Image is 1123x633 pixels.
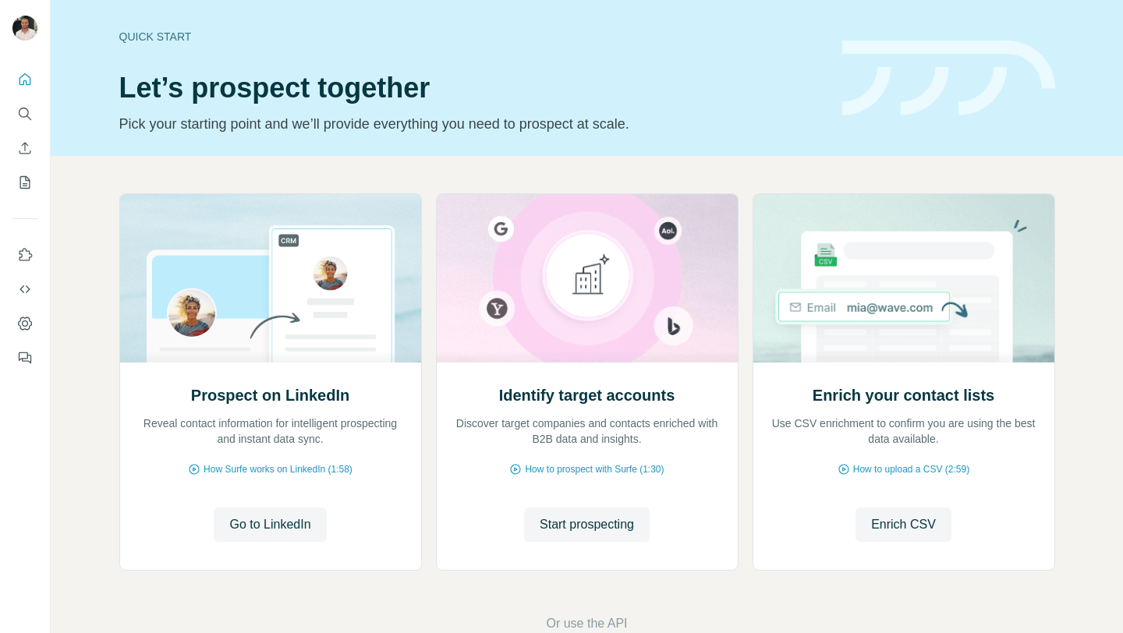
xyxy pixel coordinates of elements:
button: Start prospecting [524,507,650,542]
button: Use Surfe API [12,275,37,303]
h2: Enrich your contact lists [813,384,994,406]
p: Discover target companies and contacts enriched with B2B data and insights. [452,416,722,447]
button: Enrich CSV [12,134,37,162]
button: Search [12,100,37,128]
span: How Surfe works on LinkedIn (1:58) [204,462,352,476]
span: Start prospecting [540,515,634,534]
span: How to prospect with Surfe (1:30) [525,462,664,476]
button: Use Surfe on LinkedIn [12,241,37,269]
button: Enrich CSV [856,507,951,542]
img: Avatar [12,16,37,41]
img: Identify target accounts [436,194,739,362]
span: Enrich CSV [871,515,936,534]
button: Go to LinkedIn [214,507,326,542]
span: How to upload a CSV (2:59) [853,462,969,476]
button: Quick start [12,65,37,94]
span: Go to LinkedIn [229,515,310,534]
h1: Let’s prospect together [119,72,824,104]
p: Use CSV enrichment to confirm you are using the best data available. [769,416,1039,447]
button: Dashboard [12,309,37,338]
button: My lists [12,168,37,196]
img: banner [842,41,1055,116]
h2: Identify target accounts [499,384,675,406]
p: Reveal contact information for intelligent prospecting and instant data sync. [136,416,406,447]
h2: Prospect on LinkedIn [191,384,349,406]
p: Pick your starting point and we’ll provide everything you need to prospect at scale. [119,113,824,135]
button: Feedback [12,344,37,372]
button: Or use the API [546,614,627,633]
img: Enrich your contact lists [753,194,1055,362]
img: Prospect on LinkedIn [119,194,422,362]
div: Quick start [119,29,824,44]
